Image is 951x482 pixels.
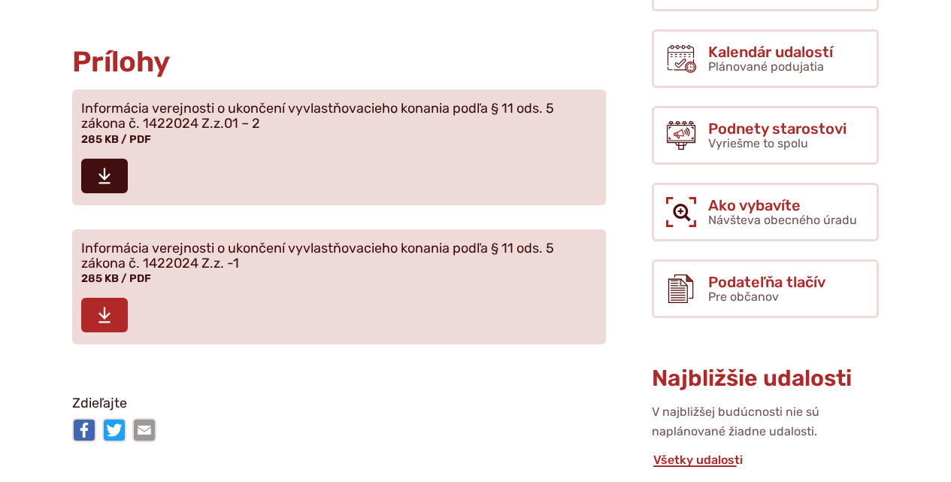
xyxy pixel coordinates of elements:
a: Informácia verejnosti o ukončení vyvlastňovacieho konania podľa § 11 ods. 5 zákona č. 1422024 Z.z... [72,229,606,344]
span: Podateľňa tlačív [708,274,825,290]
span: Plánované podujatia [708,59,824,74]
a: Podateľňa tlačív Pre občanov [652,259,879,318]
span: Pre občanov [708,290,779,304]
span: Vyriešme to spolu [708,136,808,150]
p: Zdieľajte [72,393,606,415]
span: Návšteva obecného úradu [708,213,857,227]
img: Zdieľať na Facebooku [72,418,96,442]
a: Informácia verejnosti o ukončení vyvlastňovacieho konania podľa § 11 ods. 5 zákona č. 1422024 Z.z... [72,89,606,205]
a: Kalendár udalostí Plánované podujatia [652,29,879,88]
span: Informácia verejnosti o ukončení vyvlastňovacieho konania podľa § 11 ods. 5 zákona č. 1422024 Z.z... [81,241,579,271]
span: Podnety starostovi [708,120,847,137]
span: Informácia verejnosti o ukončení vyvlastňovacieho konania podľa § 11 ods. 5 zákona č. 1422024 Z.z... [81,102,579,132]
span: Kalendár udalostí [708,44,833,60]
a: Ako vybavíte Návšteva obecného úradu [652,183,879,241]
h3: Najbližšie udalosti [652,366,879,391]
img: Zdieľať e-mailom [132,418,156,442]
span: Ako vybavíte [708,197,857,214]
a: Podnety starostovi Vyriešme to spolu [652,106,879,165]
a: Všetky udalosti [652,453,744,467]
h2: Prílohy [72,47,606,78]
span: 285 KB / PDF [81,133,151,146]
span: 285 KB / PDF [81,272,151,285]
img: Zdieľať na Twitteri [102,418,126,442]
p: V najbližšej budúcnosti nie sú naplánované žiadne udalosti. [652,402,879,442]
